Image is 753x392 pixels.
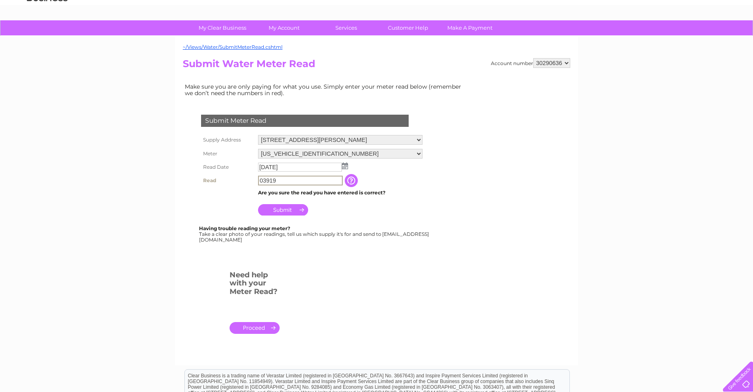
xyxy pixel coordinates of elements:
[230,269,280,300] h3: Need help with your Meter Read?
[342,163,348,169] img: ...
[313,20,380,35] a: Services
[230,322,280,334] a: .
[183,44,282,50] a: ~/Views/Water/SubmitMeterRead.cshtml
[256,187,425,198] td: Are you sure the read you have entered is correct?
[199,147,256,161] th: Meter
[436,20,503,35] a: Make A Payment
[26,21,68,46] img: logo.png
[201,115,409,127] div: Submit Meter Read
[653,35,677,41] a: Telecoms
[345,174,359,187] input: Information
[183,58,570,74] h2: Submit Water Meter Read
[199,226,430,242] div: Take a clear photo of your readings, tell us which supply it's for and send to [EMAIL_ADDRESS][DO...
[699,35,719,41] a: Contact
[183,81,468,98] td: Make sure you are only paying for what you use. Simply enter your meter read below (remember we d...
[189,20,256,35] a: My Clear Business
[600,4,656,14] a: 0333 014 3131
[258,204,308,216] input: Submit
[491,58,570,68] div: Account number
[199,161,256,174] th: Read Date
[682,35,694,41] a: Blog
[610,35,625,41] a: Water
[199,133,256,147] th: Supply Address
[199,174,256,187] th: Read
[374,20,442,35] a: Customer Help
[630,35,648,41] a: Energy
[185,4,569,39] div: Clear Business is a trading name of Verastar Limited (registered in [GEOGRAPHIC_DATA] No. 3667643...
[199,225,290,231] b: Having trouble reading your meter?
[727,35,746,41] a: Log out
[251,20,318,35] a: My Account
